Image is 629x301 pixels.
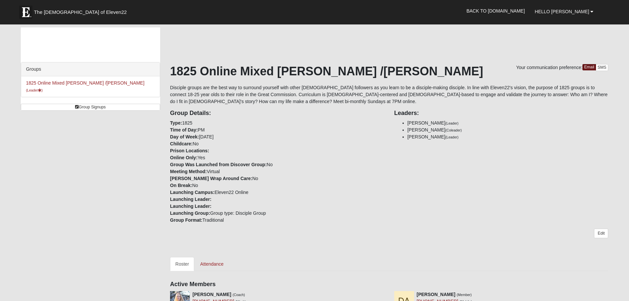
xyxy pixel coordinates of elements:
[407,120,609,127] li: [PERSON_NAME]
[170,190,215,195] strong: Launching Campus:
[596,64,609,71] a: SMS
[170,169,207,174] strong: Meeting Method:
[21,62,160,76] div: Groups
[407,127,609,133] li: [PERSON_NAME]
[530,3,599,20] a: Hello [PERSON_NAME]
[535,9,589,14] span: Hello [PERSON_NAME]
[34,9,127,16] span: The [DEMOGRAPHIC_DATA] of Eleven22
[170,183,192,188] strong: On Break:
[195,257,229,271] a: Attendance
[394,110,609,117] h4: Leaders:
[16,2,148,19] a: The [DEMOGRAPHIC_DATA] of Eleven22
[170,110,384,117] h4: Group Details:
[170,217,202,223] strong: Group Format:
[462,3,530,19] a: Back to [DOMAIN_NAME]
[170,134,199,139] strong: Day of Week:
[170,120,182,126] strong: Type:
[26,88,43,92] small: (Leader )
[170,210,210,216] strong: Launching Group:
[170,148,209,153] strong: Prison Locations:
[170,257,194,271] a: Roster
[445,135,459,139] small: (Leader)
[407,133,609,140] li: [PERSON_NAME]
[170,141,192,146] strong: Childcare:
[582,64,596,70] a: Email
[170,162,267,167] strong: Group Was Launched from Discover Group:
[170,281,608,288] h4: Active Members
[170,127,198,132] strong: Time of Day:
[26,80,145,93] a: 1825 Online Mixed [PERSON_NAME] /[PERSON_NAME](Leader)
[594,229,608,238] a: Edit
[445,128,462,132] small: (Coleader)
[21,104,160,111] a: Group Signups
[170,64,608,78] h1: 1825 Online Mixed [PERSON_NAME] /[PERSON_NAME]
[516,65,582,70] span: Your communication preference:
[170,155,197,160] strong: Online Only:
[170,204,211,209] strong: Launching Leader:
[445,121,459,125] small: (Leader)
[19,6,32,19] img: Eleven22 logo
[170,197,211,202] strong: Launching Leader:
[165,105,389,224] div: 1825 PM [DATE] No Yes No Virtual No No Eleven22 Online Group type: Disciple Group Traditional
[170,176,252,181] strong: [PERSON_NAME] Wrap Around Care:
